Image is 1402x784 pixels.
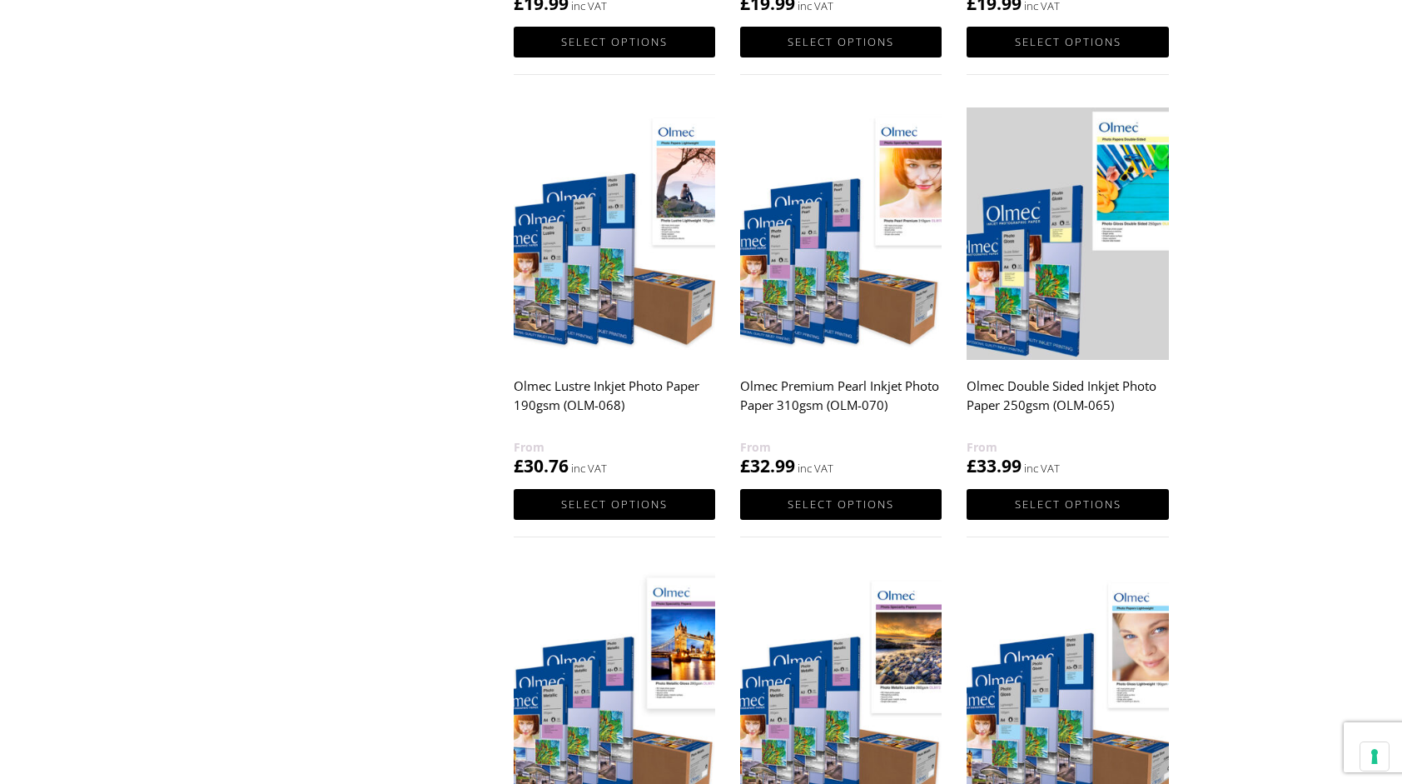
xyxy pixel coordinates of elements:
[740,107,942,360] img: Olmec Premium Pearl Inkjet Photo Paper 310gsm (OLM-070)
[967,27,1168,57] a: Select options for “Olmec Satin Inkjet Paper 260gsm (OLM-061)”
[740,107,942,478] a: Olmec Premium Pearl Inkjet Photo Paper 310gsm (OLM-070) £32.99
[967,107,1168,360] img: Olmec Double Sided Inkjet Photo Paper 250gsm (OLM-065)
[967,371,1168,437] h2: Olmec Double Sided Inkjet Photo Paper 250gsm (OLM-065)
[740,27,942,57] a: Select options for “Olmec Glossy Inkjet Photo Paper 260gsm (OLM-060)”
[514,107,715,478] a: Olmec Lustre Inkjet Photo Paper 190gsm (OLM-068) £30.76
[514,27,715,57] a: Select options for “Olmec Lustre Inkjet Photo Paper 260gsm (OLM-059)”
[740,454,750,477] span: £
[1360,742,1389,771] button: Your consent preferences for tracking technologies
[740,454,795,477] bdi: 32.99
[967,454,1022,477] bdi: 33.99
[514,371,715,437] h2: Olmec Lustre Inkjet Photo Paper 190gsm (OLM-068)
[514,454,524,477] span: £
[740,489,942,520] a: Select options for “Olmec Premium Pearl Inkjet Photo Paper 310gsm (OLM-070)”
[967,107,1168,478] a: Olmec Double Sided Inkjet Photo Paper 250gsm (OLM-065) £33.99
[740,371,942,437] h2: Olmec Premium Pearl Inkjet Photo Paper 310gsm (OLM-070)
[514,107,715,360] img: Olmec Lustre Inkjet Photo Paper 190gsm (OLM-068)
[967,489,1168,520] a: Select options for “Olmec Double Sided Inkjet Photo Paper 250gsm (OLM-065)”
[967,454,977,477] span: £
[514,489,715,520] a: Select options for “Olmec Lustre Inkjet Photo Paper 190gsm (OLM-068)”
[514,454,569,477] bdi: 30.76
